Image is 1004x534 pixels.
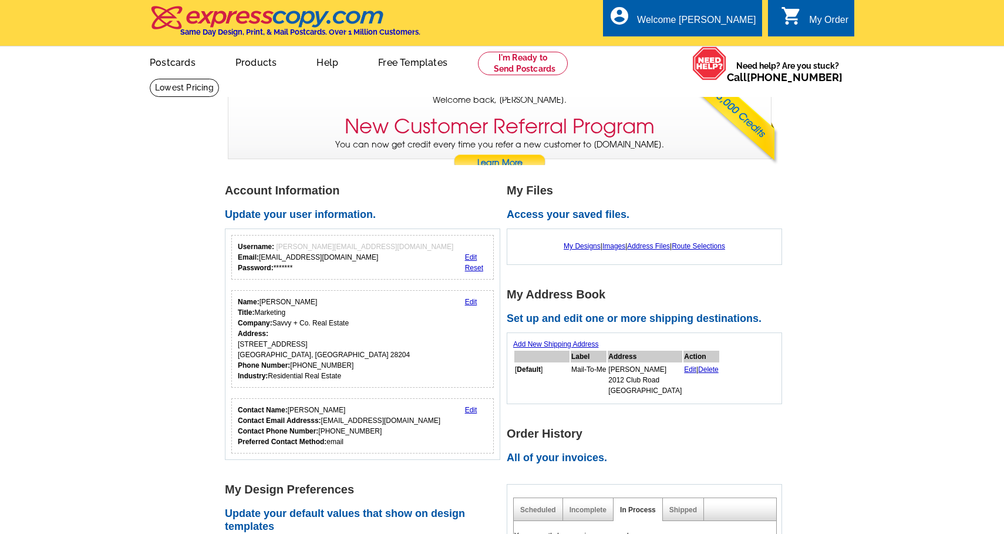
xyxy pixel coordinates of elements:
[345,115,655,139] h3: New Customer Referral Program
[453,155,546,172] a: Learn More
[727,60,848,83] span: Need help? Are you stuck?
[620,506,656,514] a: In Process
[507,184,789,197] h1: My Files
[228,139,771,172] p: You can now get credit every time you refer a new customer to [DOMAIN_NAME].
[781,13,848,28] a: shopping_cart My Order
[672,242,725,250] a: Route Selections
[781,5,802,26] i: shopping_cart
[238,308,254,317] strong: Title:
[513,340,598,348] a: Add New Shipping Address
[359,48,466,75] a: Free Templates
[747,71,843,83] a: [PHONE_NUMBER]
[225,184,507,197] h1: Account Information
[238,361,290,370] strong: Phone Number:
[180,28,420,36] h4: Same Day Design, Print, & Mail Postcards. Over 1 Million Customers.
[507,209,789,221] h2: Access your saved files.
[225,209,507,221] h2: Update your user information.
[465,406,477,414] a: Edit
[231,290,494,388] div: Your personal details.
[238,372,268,380] strong: Industry:
[238,253,259,261] strong: Email:
[571,364,607,397] td: Mail-To-Me
[238,405,440,447] div: [PERSON_NAME] [EMAIL_ADDRESS][DOMAIN_NAME] [PHONE_NUMBER] email
[433,94,567,106] span: Welcome back, [PERSON_NAME].
[727,71,843,83] span: Call
[238,417,321,425] strong: Contact Email Addresss:
[276,243,453,251] span: [PERSON_NAME][EMAIL_ADDRESS][DOMAIN_NAME]
[609,5,630,26] i: account_circle
[231,398,494,454] div: Who should we contact regarding order issues?
[669,506,697,514] a: Shipped
[692,46,727,80] img: help
[238,298,260,306] strong: Name:
[683,351,719,362] th: Action
[507,313,789,325] h2: Set up and edit one or more shipping destinations.
[217,48,296,75] a: Products
[507,288,789,301] h1: My Address Book
[238,438,326,446] strong: Preferred Contact Method:
[231,235,494,280] div: Your login information.
[238,427,318,435] strong: Contact Phone Number:
[698,365,719,374] a: Delete
[683,364,719,397] td: |
[238,406,288,414] strong: Contact Name:
[608,364,682,397] td: [PERSON_NAME] 2012 Club Road [GEOGRAPHIC_DATA]
[513,235,776,257] div: | | |
[520,506,556,514] a: Scheduled
[238,264,274,272] strong: Password:
[507,428,789,440] h1: Order History
[465,298,477,306] a: Edit
[150,14,420,36] a: Same Day Design, Print, & Mail Postcards. Over 1 Million Customers.
[627,242,670,250] a: Address Files
[514,364,570,397] td: [ ]
[465,253,477,261] a: Edit
[602,242,625,250] a: Images
[684,365,696,374] a: Edit
[238,319,272,327] strong: Company:
[465,264,483,272] a: Reset
[571,351,607,362] th: Label
[238,330,268,338] strong: Address:
[298,48,357,75] a: Help
[809,15,848,31] div: My Order
[608,351,682,362] th: Address
[507,452,789,465] h2: All of your invoices.
[517,365,541,374] b: Default
[637,15,756,31] div: Welcome [PERSON_NAME]
[131,48,214,75] a: Postcards
[238,243,274,251] strong: Username:
[225,508,507,533] h2: Update your default values that show on design templates
[225,483,507,496] h1: My Design Preferences
[564,242,601,250] a: My Designs
[238,241,453,273] div: [EMAIL_ADDRESS][DOMAIN_NAME] *******
[570,506,607,514] a: Incomplete
[238,297,410,381] div: [PERSON_NAME] Marketing Savvy + Co. Real Estate [STREET_ADDRESS] [GEOGRAPHIC_DATA], [GEOGRAPHIC_D...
